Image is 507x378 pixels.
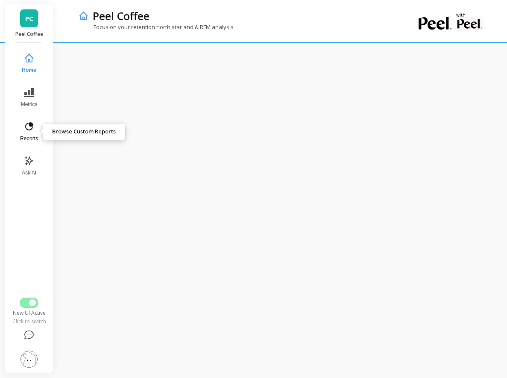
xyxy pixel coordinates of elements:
iframe: Omni Embed [72,59,490,361]
span: Ask AI [22,169,36,176]
button: Metrics [15,82,43,113]
p: with [456,13,483,17]
button: Home [15,48,43,79]
button: Help [12,325,47,346]
button: Reports [15,116,43,147]
span: PC [25,14,33,24]
button: Settings [12,346,47,373]
p: Peel Coffee [93,9,149,23]
img: partner logo [456,17,483,30]
button: Switch to Legacy UI [20,298,38,308]
span: Metrics [21,101,38,108]
img: profile picture [21,351,38,368]
span: Home [22,67,36,74]
span: Reports [20,135,38,142]
div: Click to switch [12,318,47,325]
p: Focus on your retention north star and & RFM analysis [79,23,234,31]
div: New UI Active [12,310,47,316]
button: Ask AI [15,151,43,181]
p: Peel Coffee [14,31,45,38]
